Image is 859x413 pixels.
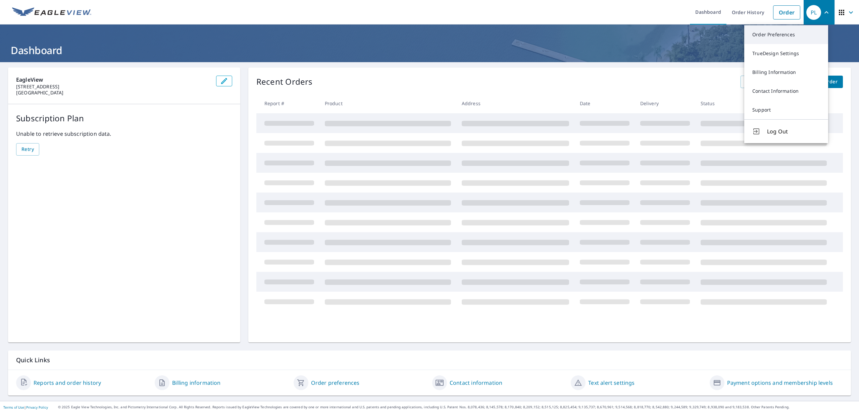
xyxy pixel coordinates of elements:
[172,379,220,387] a: Billing information
[635,93,695,113] th: Delivery
[16,90,211,96] p: [GEOGRAPHIC_DATA]
[450,379,502,387] a: Contact information
[16,130,232,138] p: Unable to retrieve subscription data.
[574,93,635,113] th: Date
[58,405,856,410] p: © 2025 Eagle View Technologies, Inc. and Pictometry International Corp. All Rights Reserved. Repo...
[256,76,313,88] p: Recent Orders
[744,63,828,82] a: Billing Information
[16,76,211,84] p: EagleView
[588,379,635,387] a: Text alert settings
[744,44,828,63] a: TrueDesign Settings
[8,43,851,57] h1: Dashboard
[16,143,39,156] button: Retry
[21,145,34,154] span: Retry
[456,93,574,113] th: Address
[727,379,833,387] a: Payment options and membership levels
[741,76,788,88] a: View All Orders
[767,127,820,135] span: Log Out
[3,405,24,410] a: Terms of Use
[744,119,828,143] button: Log Out
[744,25,828,44] a: Order Preferences
[773,5,800,19] a: Order
[744,100,828,119] a: Support
[695,93,832,113] th: Status
[256,93,319,113] th: Report #
[16,84,211,90] p: [STREET_ADDRESS]
[3,405,48,409] p: |
[319,93,456,113] th: Product
[12,7,91,17] img: EV Logo
[34,379,101,387] a: Reports and order history
[806,5,821,20] div: PL
[16,356,843,364] p: Quick Links
[311,379,360,387] a: Order preferences
[26,405,48,410] a: Privacy Policy
[744,82,828,100] a: Contact Information
[16,112,232,124] p: Subscription Plan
